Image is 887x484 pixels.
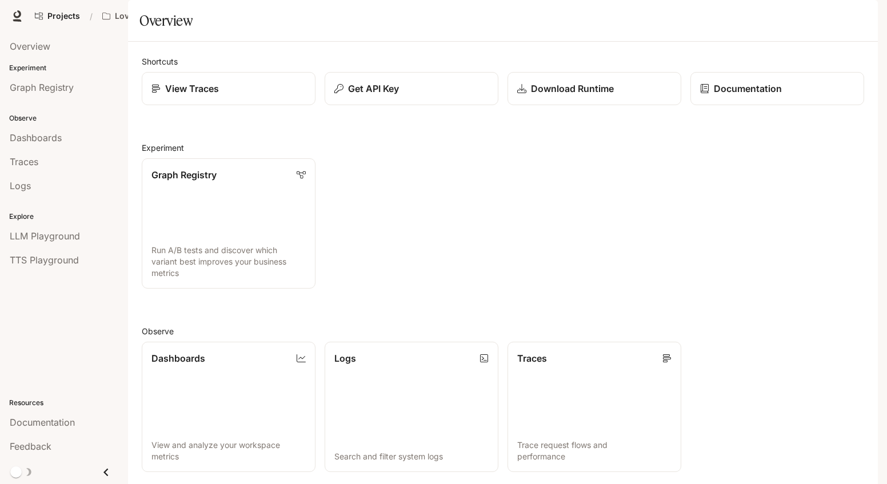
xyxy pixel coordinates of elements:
a: Go to projects [30,5,85,27]
h2: Experiment [142,142,864,154]
p: View Traces [165,82,219,95]
p: Run A/B tests and discover which variant best improves your business metrics [151,245,306,279]
a: DashboardsView and analyze your workspace metrics [142,342,315,472]
p: Search and filter system logs [334,451,489,462]
a: TracesTrace request flows and performance [508,342,681,472]
a: Documentation [690,72,864,105]
p: Dashboards [151,351,205,365]
h2: Observe [142,325,864,337]
p: Documentation [714,82,782,95]
a: LogsSearch and filter system logs [325,342,498,472]
p: Love Bird Cam [115,11,172,21]
p: View and analyze your workspace metrics [151,439,306,462]
span: Projects [47,11,80,21]
a: View Traces [142,72,315,105]
div: / [85,10,97,22]
h1: Overview [139,9,193,32]
p: Get API Key [348,82,399,95]
button: Open workspace menu [97,5,190,27]
p: Trace request flows and performance [517,439,672,462]
p: Graph Registry [151,168,217,182]
p: Traces [517,351,547,365]
a: Download Runtime [508,72,681,105]
a: Graph RegistryRun A/B tests and discover which variant best improves your business metrics [142,158,315,289]
p: Download Runtime [531,82,614,95]
p: Logs [334,351,356,365]
button: Get API Key [325,72,498,105]
h2: Shortcuts [142,55,864,67]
